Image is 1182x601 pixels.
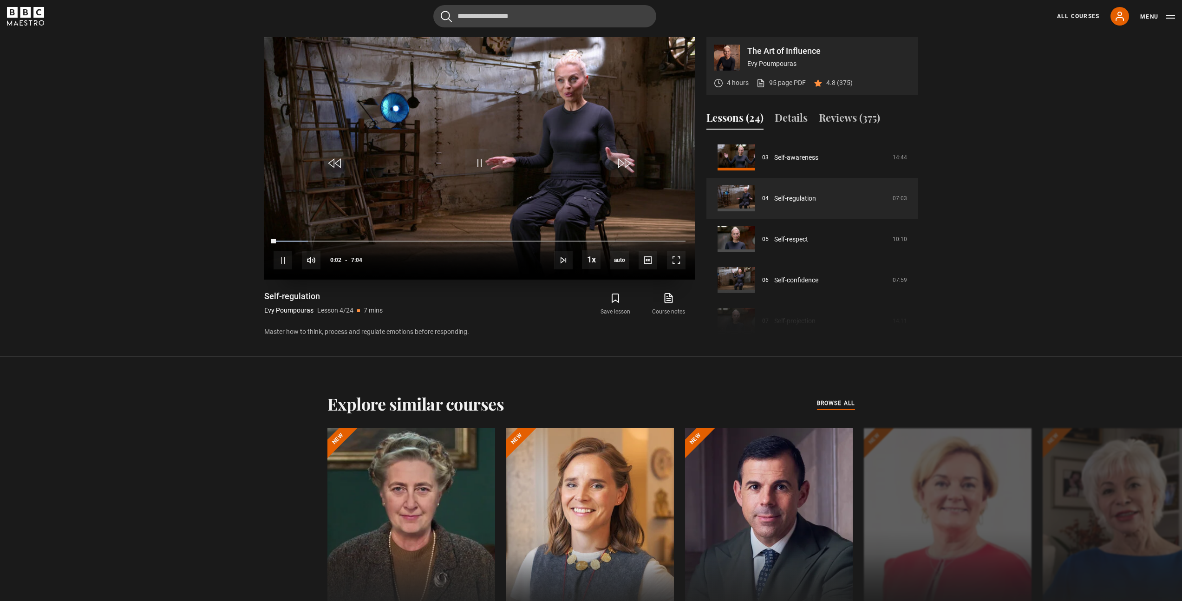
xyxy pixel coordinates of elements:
a: Course notes [642,291,695,318]
span: - [345,257,347,263]
button: Playback Rate [582,250,601,269]
p: Evy Poumpouras [747,59,911,69]
a: Self-respect [774,235,808,244]
p: The Art of Influence [747,47,911,55]
button: Save lesson [589,291,642,318]
h2: Explore similar courses [327,394,504,413]
input: Search [433,5,656,27]
button: Fullscreen [667,251,686,269]
p: 7 mins [364,306,383,315]
a: browse all [817,398,855,409]
h1: Self-regulation [264,291,383,302]
button: Toggle navigation [1140,12,1175,21]
p: Evy Poumpouras [264,306,313,315]
button: Lessons (24) [706,110,764,130]
span: 0:02 [330,252,341,268]
p: 4 hours [727,78,749,88]
span: browse all [817,398,855,408]
button: Pause [274,251,292,269]
a: 95 page PDF [756,78,806,88]
button: Submit the search query [441,11,452,22]
button: Captions [639,251,657,269]
svg: BBC Maestro [7,7,44,26]
video-js: Video Player [264,37,695,280]
button: Reviews (375) [819,110,880,130]
button: Next Lesson [554,251,573,269]
span: auto [610,251,629,269]
p: 4.8 (375) [826,78,853,88]
div: Progress Bar [274,241,685,242]
button: Details [775,110,808,130]
div: Current quality: 720p [610,251,629,269]
button: Mute [302,251,320,269]
p: Master how to think, process and regulate emotions before responding. [264,327,695,337]
a: Self-regulation [774,194,816,203]
span: 7:04 [351,252,362,268]
a: Self-confidence [774,275,818,285]
p: Lesson 4/24 [317,306,353,315]
a: Self-awareness [774,153,818,163]
a: All Courses [1057,12,1099,20]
